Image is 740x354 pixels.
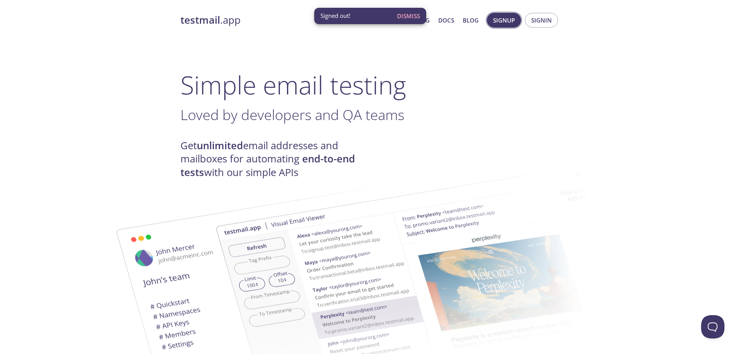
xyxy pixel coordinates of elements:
[320,12,350,20] span: Signed out!
[463,15,479,25] a: Blog
[180,13,220,27] strong: testmail
[487,13,521,28] button: Signup
[394,9,423,23] button: Dismiss
[701,315,724,338] iframe: Help Scout Beacon - Open
[180,152,355,179] strong: end-to-end tests
[531,15,552,25] span: Signin
[180,70,560,100] h1: Simple email testing
[180,105,404,124] span: Loved by developers and QA teams
[180,14,363,27] a: testmail.app
[525,13,558,28] button: Signin
[397,11,420,21] span: Dismiss
[493,15,515,25] span: Signup
[438,15,454,25] a: Docs
[180,139,370,179] h4: Get email addresses and mailboxes for automating with our simple APIs
[197,139,243,152] strong: unlimited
